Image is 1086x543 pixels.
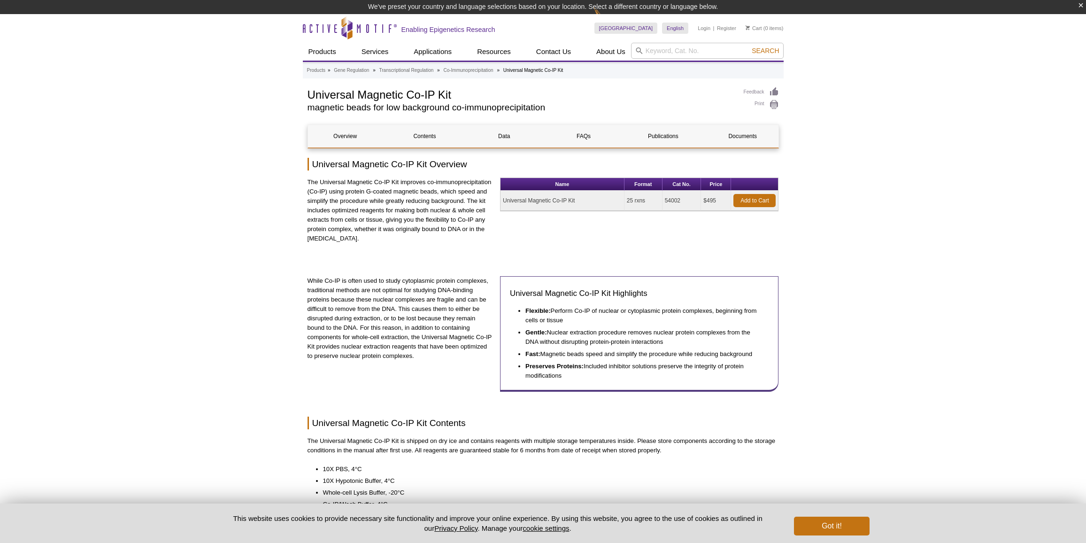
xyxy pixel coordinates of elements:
a: Contact Us [531,43,577,61]
a: About Us [591,43,631,61]
li: » [497,68,500,73]
h2: Enabling Epigenetics Research [401,25,495,34]
a: Co-Immunoprecipitation [443,66,493,75]
a: Contents [387,125,462,147]
li: » [328,68,331,73]
li: 10X PBS, 4°C [323,465,770,474]
li: » [437,68,440,73]
td: 54002 [662,191,701,211]
img: Change Here [594,7,619,29]
li: 10X Hypotonic Buffer, 4°C [323,476,770,486]
li: Nuclear extraction procedure removes nuclear protein complexes from the DNA without disrupting pr... [525,325,760,347]
li: (0 items) [746,23,784,34]
a: Resources [471,43,516,61]
p: This website uses cookies to provide necessary site functionality and improve your online experie... [217,513,779,533]
li: Included inhibitor solutions preserve the integrity of protein modifications [525,359,760,380]
th: Name [501,178,624,191]
a: [GEOGRAPHIC_DATA] [594,23,658,34]
strong: Flexible: [525,307,551,314]
button: Got it! [794,517,869,535]
th: Format [624,178,662,191]
input: Keyword, Cat. No. [631,43,784,59]
a: FAQs [546,125,621,147]
li: Whole-cell Lysis Buffer, -20°C [323,488,770,497]
td: 25 rxns [624,191,662,211]
a: Gene Regulation [334,66,369,75]
h2: magnetic beads for low background co-immunoprecipitation [308,103,734,112]
h2: Universal Magnetic Co-IP Kit Contents [308,417,779,429]
strong: Preserves Proteins: [525,363,584,370]
th: Price [701,178,731,191]
a: Login [698,25,710,31]
h2: Universal Magnetic Co-IP Kit Overview [308,158,779,171]
a: Print [744,100,779,110]
h3: Universal Magnetic Co-IP Kit Highlights [510,288,769,299]
button: cookie settings [523,524,569,532]
a: Register [717,25,736,31]
img: Your Cart [746,25,750,30]
td: Universal Magnetic Co-IP Kit [501,191,624,211]
a: Privacy Policy [434,524,478,532]
a: English [662,23,688,34]
li: | [713,23,715,34]
li: Magnetic beads speed and simplify the procedure while reducing background [525,347,760,359]
a: Products [307,66,325,75]
a: Overview [308,125,383,147]
a: Applications [408,43,457,61]
a: Services [356,43,394,61]
a: Publications [626,125,701,147]
a: Cart [746,25,762,31]
span: Search [752,47,779,54]
p: The Universal Magnetic Co-IP Kit is shipped on dry ice and contains reagents with multiple storag... [308,436,779,455]
td: $495 [701,191,731,211]
a: Add to Cart [733,194,776,207]
li: Perform Co-IP of nuclear or cytoplasmic protein complexes, beginning from cells or tissue [525,306,760,325]
a: Products [303,43,342,61]
a: Data [467,125,541,147]
button: Search [749,47,782,55]
a: Feedback [744,87,779,97]
a: Documents [705,125,780,147]
th: Cat No. [662,178,701,191]
strong: Fast: [525,350,540,357]
li: » [373,68,376,73]
li: Co-IP/Wash Buffer, 4°C [323,500,770,509]
p: While Co-IP is often used to study cytoplasmic protein complexes, traditional methods are not opt... [308,276,493,361]
li: Universal Magnetic Co-IP Kit [503,68,563,73]
p: The Universal Magnetic Co-IP Kit improves co-immunoprecipitation (Co-IP) using protein G-coated m... [308,178,493,243]
a: Transcriptional Regulation [379,66,434,75]
h1: Universal Magnetic Co-IP Kit [308,87,734,101]
strong: Gentle: [525,329,547,336]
